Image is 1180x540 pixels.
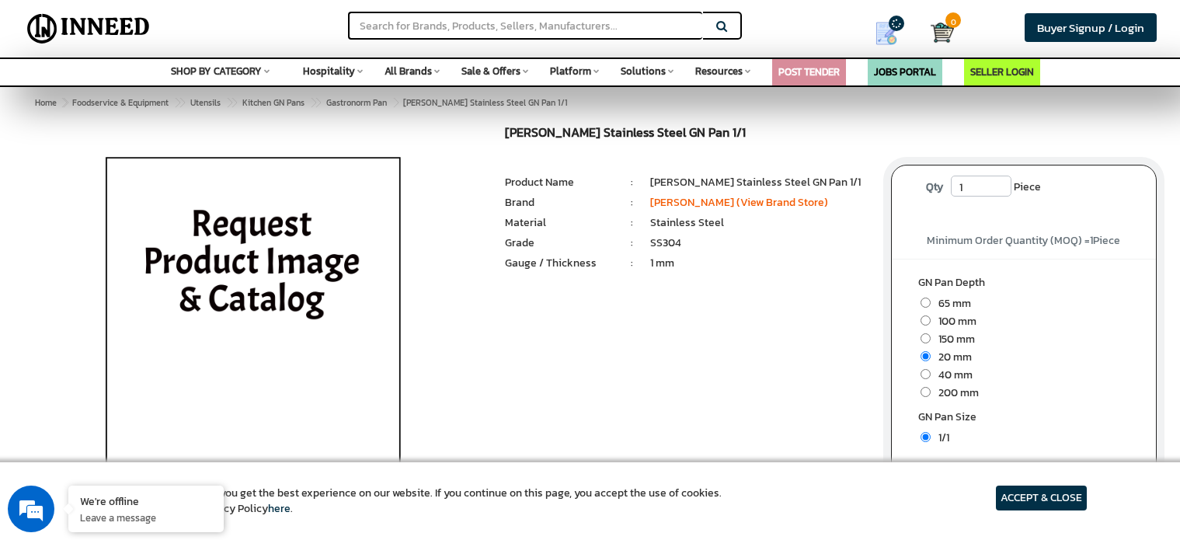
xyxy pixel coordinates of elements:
[931,295,971,312] span: 65 mm
[918,176,951,199] label: Qty
[854,16,931,51] a: my Quotes
[931,21,954,44] img: Cart
[931,430,949,446] span: 1/1
[242,96,305,109] span: Kitchen GN Pans
[174,93,182,112] span: >
[187,93,224,112] a: Utensils
[931,385,979,401] span: 200 mm
[190,96,221,109] span: Utensils
[71,126,434,514] img: ANUPAM Stainless Steel GN Pan 1/1
[310,93,318,112] span: >
[874,64,936,79] a: JOBS PORTAL
[326,96,387,109] span: Gastronorm Pan
[931,331,975,347] span: 150 mm
[69,96,568,109] span: [PERSON_NAME] Stainless Steel GN Pan 1/1
[505,175,614,190] li: Product Name
[875,22,898,45] img: Show My Quotes
[1014,176,1041,199] span: Piece
[80,510,212,524] p: Leave a message
[303,64,355,78] span: Hospitality
[778,64,840,79] a: POST TENDER
[69,93,172,112] a: Foodservice & Equipment
[650,256,868,271] li: 1 mm
[505,235,614,251] li: Grade
[226,93,234,112] span: >
[80,493,212,508] div: We're offline
[505,256,614,271] li: Gauge / Thickness
[505,126,867,144] h1: [PERSON_NAME] Stainless Steel GN Pan 1/1
[614,195,650,211] li: :
[239,93,308,112] a: Kitchen GN Pans
[93,486,722,517] article: We use cookies to ensure you get the best experience on our website. If you continue on this page...
[918,275,1130,294] label: GN Pan Depth
[996,486,1087,510] article: ACCEPT & CLOSE
[931,16,942,50] a: Cart 0
[650,175,868,190] li: [PERSON_NAME] Stainless Steel GN Pan 1/1
[348,12,702,40] input: Search for Brands, Products, Sellers, Manufacturers...
[385,64,432,78] span: All Brands
[392,93,400,112] span: >
[21,9,156,48] img: Inneed.Market
[1025,13,1157,42] a: Buyer Signup / Login
[931,367,973,383] span: 40 mm
[650,215,868,231] li: Stainless Steel
[323,93,390,112] a: Gastronorm Pan
[931,313,976,329] span: 100 mm
[1090,232,1093,249] span: 1
[695,64,743,78] span: Resources
[927,232,1120,249] span: Minimum Order Quantity (MOQ) = Piece
[621,64,666,78] span: Solutions
[171,64,262,78] span: SHOP BY CATEGORY
[268,500,291,517] a: here
[461,64,520,78] span: Sale & Offers
[970,64,1034,79] a: SELLER LOGIN
[945,12,961,28] span: 0
[614,235,650,251] li: :
[550,64,591,78] span: Platform
[614,175,650,190] li: :
[505,215,614,231] li: Material
[614,256,650,271] li: :
[32,93,60,112] a: Home
[72,96,169,109] span: Foodservice & Equipment
[614,215,650,231] li: :
[918,409,1130,429] label: GN Pan Size
[650,235,868,251] li: SS304
[650,194,828,211] a: [PERSON_NAME] (View Brand Store)
[931,349,972,365] span: 20 mm
[505,195,614,211] li: Brand
[62,96,67,109] span: >
[1037,19,1144,37] span: Buyer Signup / Login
